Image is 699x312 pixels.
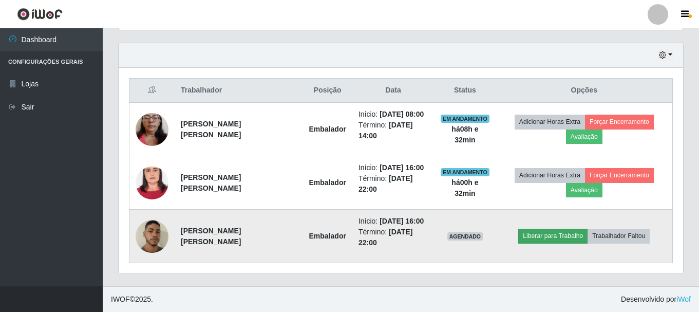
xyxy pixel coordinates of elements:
[309,232,346,240] strong: Embalador
[358,227,428,248] li: Término:
[136,100,168,159] img: 1755643695220.jpeg
[358,120,428,141] li: Término:
[111,295,130,303] span: IWOF
[380,217,424,225] time: [DATE] 16:00
[518,229,588,243] button: Liberar para Trabalho
[303,79,352,103] th: Posição
[136,147,168,218] img: 1752609549082.jpeg
[515,115,585,129] button: Adicionar Horas Extra
[181,120,241,139] strong: [PERSON_NAME] [PERSON_NAME]
[451,125,478,144] strong: há 08 h e 32 min
[621,294,691,305] span: Desenvolvido por
[17,8,63,21] img: CoreUI Logo
[358,173,428,195] li: Término:
[566,130,602,144] button: Avaliação
[441,168,489,176] span: EM ANDAMENTO
[566,183,602,197] button: Avaliação
[496,79,673,103] th: Opções
[380,163,424,172] time: [DATE] 16:00
[380,110,424,118] time: [DATE] 08:00
[175,79,303,103] th: Trabalhador
[447,232,483,241] span: AGENDADO
[181,227,241,246] strong: [PERSON_NAME] [PERSON_NAME]
[588,229,650,243] button: Trabalhador Faltou
[451,178,478,197] strong: há 00 h e 32 min
[585,168,654,182] button: Forçar Encerramento
[585,115,654,129] button: Forçar Encerramento
[358,216,428,227] li: Início:
[515,168,585,182] button: Adicionar Horas Extra
[111,294,153,305] span: © 2025 .
[136,207,168,265] img: 1749859968121.jpeg
[309,178,346,187] strong: Embalador
[676,295,691,303] a: iWof
[352,79,434,103] th: Data
[181,173,241,192] strong: [PERSON_NAME] [PERSON_NAME]
[434,79,496,103] th: Status
[309,125,346,133] strong: Embalador
[358,109,428,120] li: Início:
[358,162,428,173] li: Início:
[441,115,489,123] span: EM ANDAMENTO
